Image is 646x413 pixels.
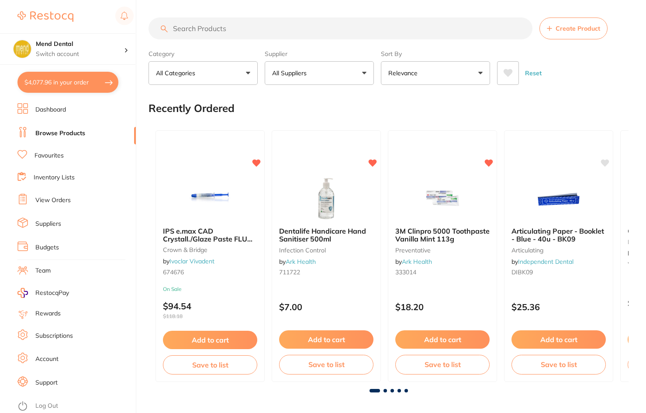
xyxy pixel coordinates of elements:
[279,258,316,266] span: by
[402,258,432,266] a: Ark Health
[395,227,490,243] b: 3M Clinpro 5000 Toothpaste Vanilla Mint 113g
[265,61,374,85] button: All Suppliers
[279,330,373,349] button: Add to cart
[388,69,421,77] p: Relevance
[163,331,257,349] button: Add to cart
[518,258,573,266] a: Independent Dental
[279,247,373,254] small: infection control
[511,355,606,374] button: Save to list
[36,50,124,59] p: Switch account
[163,355,257,374] button: Save to list
[279,302,373,312] p: $7.00
[539,17,608,39] button: Create Product
[17,72,118,93] button: $4,077.96 in your order
[163,286,257,292] small: On Sale
[35,378,58,387] a: Support
[522,61,544,85] button: Reset
[395,247,490,254] small: preventative
[163,313,257,319] span: $118.18
[286,258,316,266] a: Ark Health
[395,258,432,266] span: by
[279,355,373,374] button: Save to list
[279,227,373,243] b: Dentalife Handicare Hand Sanitiser 500ml
[182,176,238,220] img: IPS e.max CAD Crystall./Glaze Paste FLUO 3g
[163,301,257,319] p: $94.54
[34,173,75,182] a: Inventory Lists
[35,266,51,275] a: Team
[381,50,490,58] label: Sort By
[395,302,490,312] p: $18.20
[163,269,257,276] small: 674676
[35,332,73,340] a: Subscriptions
[149,61,258,85] button: All Categories
[149,17,532,39] input: Search Products
[36,40,124,49] h4: Mend Dental
[511,269,606,276] small: DIBK09
[35,220,61,228] a: Suppliers
[511,258,573,266] span: by
[35,402,58,410] a: Log Out
[395,355,490,374] button: Save to list
[163,246,257,253] small: crown & bridge
[395,269,490,276] small: 333014
[17,7,73,27] a: Restocq Logo
[35,309,61,318] a: Rewards
[156,69,199,77] p: All Categories
[265,50,374,58] label: Supplier
[35,105,66,114] a: Dashboard
[17,11,73,22] img: Restocq Logo
[17,288,69,298] a: RestocqPay
[35,243,59,252] a: Budgets
[395,330,490,349] button: Add to cart
[163,227,257,243] b: IPS e.max CAD Crystall./Glaze Paste FLUO 3g
[414,176,471,220] img: 3M Clinpro 5000 Toothpaste Vanilla Mint 113g
[35,151,64,160] a: Favourites
[272,69,310,77] p: All Suppliers
[511,247,606,254] small: articulating
[511,302,606,312] p: $25.36
[169,257,214,265] a: Ivoclar Vivadent
[35,355,59,364] a: Account
[35,289,69,297] span: RestocqPay
[530,176,587,220] img: Articulating Paper - Booklet - Blue - 40u - BK09
[279,269,373,276] small: 711722
[511,227,606,243] b: Articulating Paper - Booklet - Blue - 40u - BK09
[163,257,214,265] span: by
[35,129,85,138] a: Browse Products
[556,25,600,32] span: Create Product
[381,61,490,85] button: Relevance
[298,176,355,220] img: Dentalife Handicare Hand Sanitiser 500ml
[17,288,28,298] img: RestocqPay
[149,50,258,58] label: Category
[35,196,71,205] a: View Orders
[511,330,606,349] button: Add to cart
[14,40,31,58] img: Mend Dental
[149,102,235,115] h2: Recently Ordered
